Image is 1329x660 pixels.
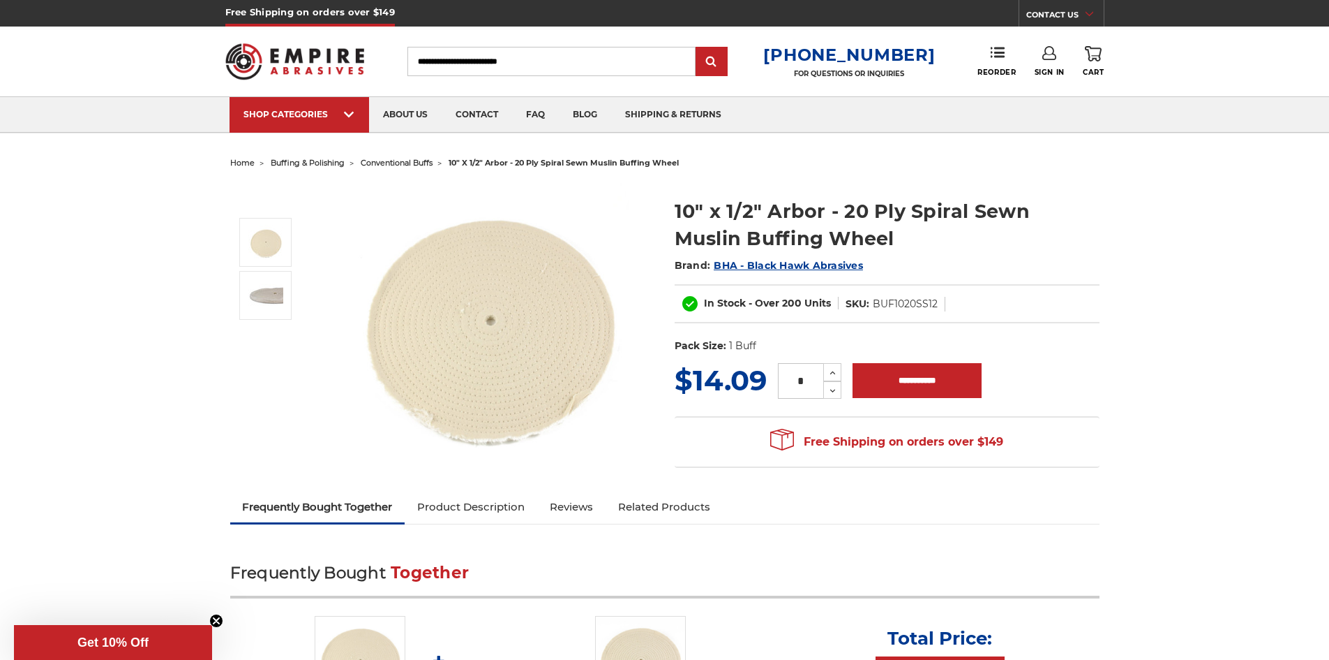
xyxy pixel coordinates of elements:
[209,614,223,628] button: Close teaser
[391,563,469,582] span: Together
[230,563,386,582] span: Frequently Bought
[350,183,629,462] img: 10 inch buffing wheel spiral sewn 20 ply
[248,225,283,260] img: 10 inch buffing wheel spiral sewn 20 ply
[77,636,149,650] span: Get 10% Off
[873,297,938,311] dd: BUF1020SS12
[606,492,723,522] a: Related Products
[675,198,1099,252] h1: 10" x 1/2" Arbor - 20 Ply Spiral Sewn Muslin Buffing Wheel
[271,158,345,168] a: buffing & polishing
[369,97,442,133] a: about us
[763,69,935,78] p: FOR QUESTIONS OR INQUIRIES
[977,46,1016,76] a: Reorder
[248,278,283,313] img: 10" x 1/2" Arbor - 20 Ply Spiral Sewn Muslin Buffing Wheel
[704,297,746,309] span: In Stock
[225,34,365,89] img: Empire Abrasives
[512,97,559,133] a: faq
[977,68,1016,77] span: Reorder
[729,339,756,353] dd: 1 Buff
[230,492,405,522] a: Frequently Bought Together
[887,627,992,650] p: Total Price:
[1083,46,1104,77] a: Cart
[361,158,433,168] a: conventional buffs
[714,259,863,272] a: BHA - Black Hawk Abrasives
[846,297,869,311] dt: SKU:
[442,97,512,133] a: contact
[14,625,212,660] div: Get 10% OffClose teaser
[611,97,735,133] a: shipping & returns
[559,97,611,133] a: blog
[782,297,802,309] span: 200
[749,297,779,309] span: - Over
[698,48,726,76] input: Submit
[675,363,767,397] span: $14.09
[230,158,255,168] a: home
[1035,68,1065,77] span: Sign In
[675,339,726,353] dt: Pack Size:
[405,492,537,522] a: Product Description
[1026,7,1104,27] a: CONTACT US
[763,45,935,65] a: [PHONE_NUMBER]
[804,297,831,309] span: Units
[449,158,679,168] span: 10" x 1/2" arbor - 20 ply spiral sewn muslin buffing wheel
[1083,68,1104,77] span: Cart
[537,492,606,522] a: Reviews
[675,259,711,272] span: Brand:
[770,428,1003,456] span: Free Shipping on orders over $149
[243,109,355,119] div: SHOP CATEGORIES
